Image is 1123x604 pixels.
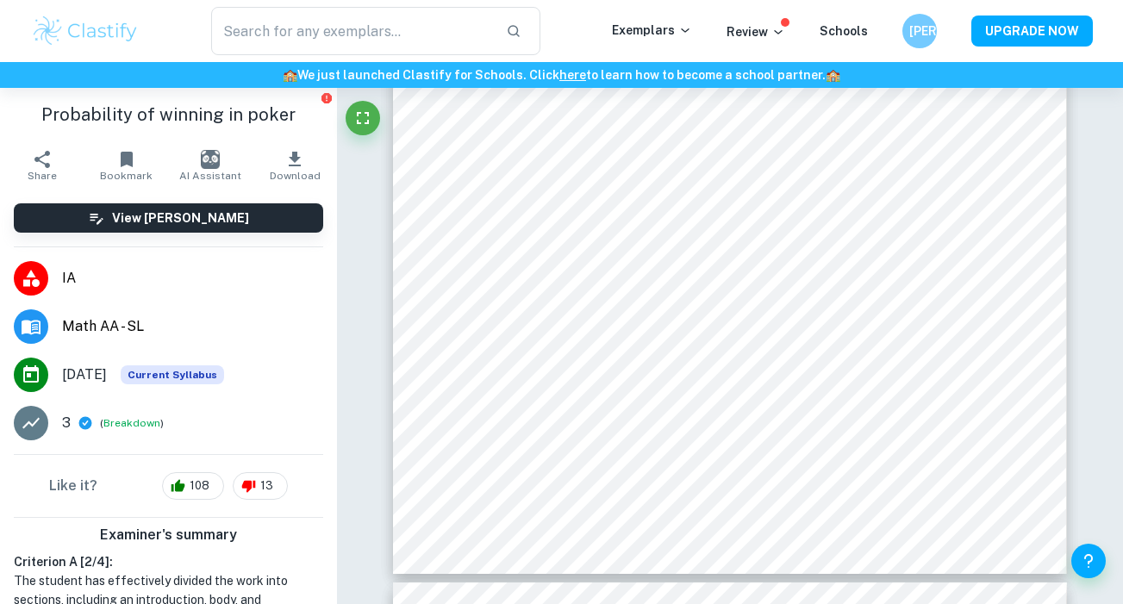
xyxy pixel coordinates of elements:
a: here [559,68,586,82]
button: Help and Feedback [1071,544,1106,578]
p: 3 [62,413,71,433]
p: Exemplars [612,21,692,40]
div: This exemplar is based on the current syllabus. Feel free to refer to it for inspiration/ideas wh... [121,365,224,384]
span: ( ) [100,415,164,432]
span: Math AA - SL [62,316,323,337]
button: UPGRADE NOW [971,16,1093,47]
h6: We just launched Clastify for Schools. Click to learn how to become a school partner. [3,65,1120,84]
button: Bookmark [84,141,169,190]
h6: Examiner's summary [7,525,330,545]
button: [PERSON_NAME] [902,14,937,48]
h6: Like it? [49,476,97,496]
span: Current Syllabus [121,365,224,384]
span: Bookmark [100,170,153,182]
div: 13 [233,472,288,500]
img: Clastify logo [31,14,140,48]
span: 13 [251,477,283,495]
img: AI Assistant [201,150,220,169]
span: AI Assistant [179,170,241,182]
span: [DATE] [62,364,107,385]
button: View [PERSON_NAME] [14,203,323,233]
span: 108 [180,477,219,495]
h6: [PERSON_NAME] [909,22,929,40]
button: AI Assistant [168,141,253,190]
h6: Criterion A [ 2 / 4 ]: [14,552,323,571]
h1: Probability of winning in poker [14,102,323,128]
input: Search for any exemplars... [211,7,493,55]
span: Download [270,170,321,182]
a: Schools [820,24,868,38]
span: 🏫 [283,68,297,82]
button: Download [253,141,337,190]
div: 108 [162,472,224,500]
h6: View [PERSON_NAME] [112,209,249,227]
span: 🏫 [826,68,840,82]
span: IA [62,268,323,289]
button: Breakdown [103,415,160,431]
span: Share [28,170,57,182]
button: Report issue [321,91,334,104]
button: Fullscreen [346,101,380,135]
p: Review [727,22,785,41]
